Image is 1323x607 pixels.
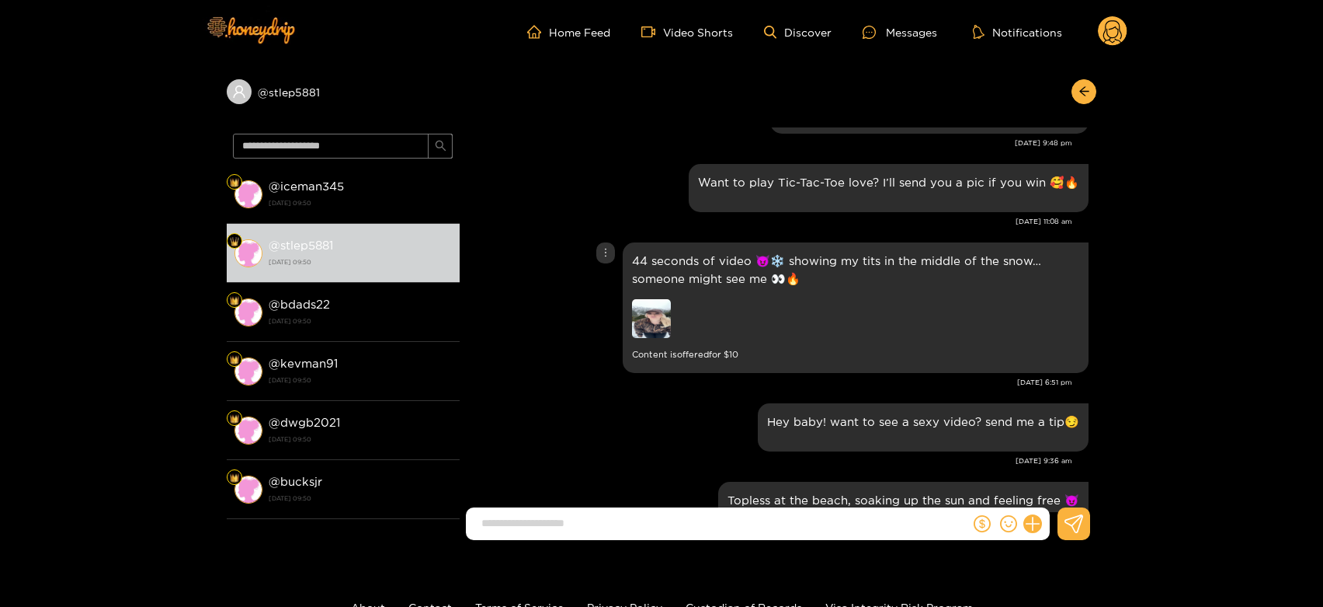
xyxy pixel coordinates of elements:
img: conversation [234,476,262,504]
button: dollar [971,512,994,535]
strong: @ stlep5881 [269,239,333,252]
span: user [232,85,246,99]
strong: [DATE] 09:50 [269,373,452,387]
span: home [527,25,549,39]
button: search [428,134,453,159]
div: Aug. 11, 11:08 am [689,164,1089,212]
strong: @ dwgb2021 [269,416,340,429]
img: conversation [234,358,262,385]
button: Notifications [968,24,1067,40]
div: [DATE] 6:51 pm [467,377,1072,388]
strong: @ bucksjr [269,475,322,488]
strong: [DATE] 09:50 [269,255,452,269]
div: [DATE] 9:48 pm [467,138,1072,148]
a: Home Feed [527,25,610,39]
img: preview [632,299,671,338]
strong: @ kevman91 [269,357,338,370]
p: Want to play Tic-Tac-Toe love? I’ll send you a pic if you win 🥰🔥 [698,173,1079,191]
div: Aug. 12, 9:36 am [758,403,1089,452]
img: conversation [234,298,262,326]
span: dollar [974,515,991,532]
img: conversation [234,180,262,208]
span: video-camera [641,25,663,39]
button: arrow-left [1071,79,1096,104]
p: Topless at the beach, soaking up the sun and feeling free 😈 [727,491,1079,509]
div: @stlep5881 [227,79,460,104]
span: smile [1000,515,1017,532]
img: Fan Level [230,178,239,187]
div: Messages [863,23,937,41]
img: Fan Level [230,473,239,483]
div: [DATE] 11:08 am [467,216,1072,227]
img: conversation [234,417,262,445]
span: more [600,247,611,258]
span: search [435,140,446,153]
div: [DATE] 9:36 am [467,455,1072,466]
img: Fan Level [230,296,239,305]
p: 44 seconds of video 😈❄️ showing my tits in the middle of the snow… someone might see me 👀🔥 [632,252,1079,288]
strong: [DATE] 09:50 [269,314,452,328]
img: Fan Level [230,355,239,365]
a: Discover [764,26,832,39]
strong: [DATE] 09:50 [269,196,452,210]
div: Aug. 11, 6:51 pm [623,242,1089,373]
img: Fan Level [230,414,239,424]
img: conversation [234,239,262,267]
strong: [DATE] 09:50 [269,432,452,446]
p: Hey baby! want to see a sexy video? send me a tip😏 [767,413,1079,431]
a: Video Shorts [641,25,733,39]
img: Fan Level [230,237,239,246]
strong: @ bdads22 [269,298,330,311]
strong: [DATE] 09:50 [269,491,452,505]
span: arrow-left [1078,85,1090,99]
strong: @ iceman345 [269,180,344,193]
div: Aug. 12, 11:02 pm [718,482,1089,595]
small: Content is offered for $ 10 [632,346,1079,364]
